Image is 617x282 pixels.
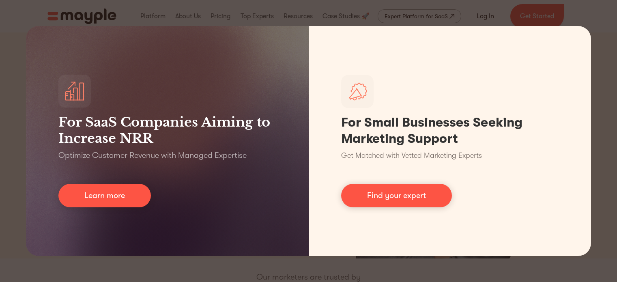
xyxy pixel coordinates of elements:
p: Get Matched with Vetted Marketing Experts [341,150,482,161]
h3: For SaaS Companies Aiming to Increase NRR [58,114,276,146]
a: Learn more [58,184,151,207]
h1: For Small Businesses Seeking Marketing Support [341,114,559,147]
p: Optimize Customer Revenue with Managed Expertise [58,150,247,161]
a: Find your expert [341,184,452,207]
